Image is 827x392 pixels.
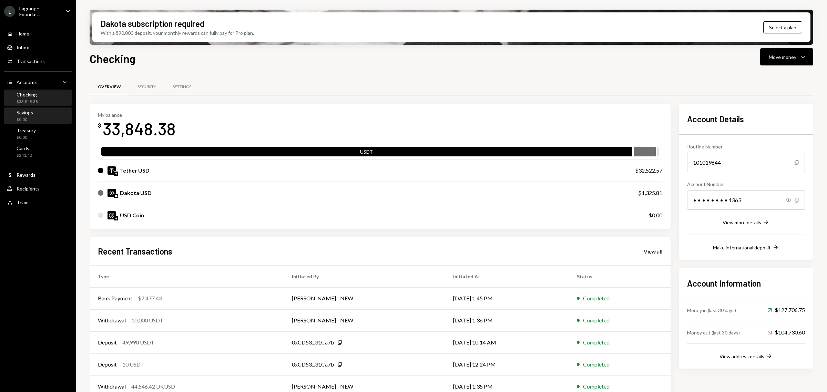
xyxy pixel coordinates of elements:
[98,338,117,347] div: Deposit
[687,153,805,172] div: 101019644
[445,287,568,309] td: [DATE] 1:45 PM
[687,329,740,336] div: Money out (last 30 days)
[19,6,60,17] div: Lagrange Foundat...
[687,190,805,210] div: • • • • • • • • 1363
[98,360,117,369] div: Deposit
[760,48,813,65] button: Move money
[131,382,175,391] div: 44,546.42 DKUSD
[4,55,72,67] a: Transactions
[635,166,662,175] div: $32,522.57
[17,44,29,50] div: Inbox
[687,113,805,125] h2: Account Details
[17,117,33,123] div: $0.00
[4,125,72,142] a: Treasury$0.00
[98,382,126,391] div: Withdrawal
[17,99,38,105] div: $33,848.38
[137,84,156,90] div: Security
[17,172,35,178] div: Rewards
[122,360,144,369] div: 10 USDT
[17,153,32,158] div: $341.42
[108,166,116,175] img: USDT
[687,307,736,314] div: Money in (last 30 days)
[101,29,254,37] div: With a $90,000 deposit, your monthly rewards can fully pay for Pro plan.
[98,122,101,129] div: $
[17,110,33,115] div: Savings
[17,58,45,64] div: Transactions
[122,338,154,347] div: 49,990 USDT
[713,245,771,250] div: Make international deposit
[583,338,610,347] div: Completed
[108,211,116,219] img: USDC
[98,246,172,257] h2: Recent Transactions
[284,309,445,331] td: [PERSON_NAME] - NEW
[4,196,72,208] a: Team
[120,189,152,197] div: Dakota USD
[719,353,773,360] button: View address details
[17,135,36,141] div: $0.00
[723,219,761,225] div: View more details
[445,331,568,353] td: [DATE] 10:14 AM
[284,265,445,287] th: Initiated By
[4,90,72,106] a: Checking$33,848.38
[445,309,568,331] td: [DATE] 1:36 PM
[292,360,334,369] div: 0xCD53...31Ca7b
[17,79,38,85] div: Accounts
[114,216,118,220] img: ethereum-mainnet
[108,189,116,197] img: DKUSD
[644,247,662,255] a: View all
[164,78,200,96] a: Settings
[583,360,610,369] div: Completed
[284,287,445,309] td: [PERSON_NAME] - NEW
[719,353,764,359] div: View address details
[114,172,118,176] img: ethereum-mainnet
[445,353,568,375] td: [DATE] 12:24 PM
[98,112,176,118] div: My balance
[4,6,15,17] div: L
[292,338,334,347] div: 0xCD53...31Ca7b
[114,194,118,198] img: base-mainnet
[583,382,610,391] div: Completed
[101,18,204,29] div: Dakota subscription required
[120,166,150,175] div: Tether USD
[763,21,802,33] button: Select a plan
[103,118,176,140] div: 33,848.38
[687,278,805,289] h2: Account Information
[17,31,29,37] div: Home
[17,127,36,133] div: Treasury
[4,41,72,53] a: Inbox
[4,107,72,124] a: Savings$0.00
[4,27,72,40] a: Home
[687,143,805,150] div: Routing Number
[138,294,162,302] div: $7,477.43
[583,316,610,324] div: Completed
[649,211,662,219] div: $0.00
[173,84,191,90] div: Settings
[583,294,610,302] div: Completed
[713,244,779,251] button: Make international deposit
[90,52,135,65] h1: Checking
[4,76,72,88] a: Accounts
[131,316,163,324] div: 10,000 USDT
[768,306,805,314] div: $127,706.75
[98,84,121,90] div: Overview
[17,92,38,97] div: Checking
[90,78,129,96] a: Overview
[129,78,164,96] a: Security
[17,145,32,151] div: Cards
[98,316,126,324] div: Withdrawal
[17,199,29,205] div: Team
[569,265,671,287] th: Status
[4,182,72,195] a: Recipients
[723,219,769,226] button: View more details
[638,189,662,197] div: $1,325.81
[90,265,284,287] th: Type
[4,143,72,160] a: Cards$341.42
[98,294,132,302] div: Bank Payment
[768,328,805,337] div: $104,730.60
[445,265,568,287] th: Initiated At
[4,168,72,181] a: Rewards
[687,180,805,188] div: Account Number
[644,248,662,255] div: View all
[17,186,40,192] div: Recipients
[101,148,632,158] div: USDT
